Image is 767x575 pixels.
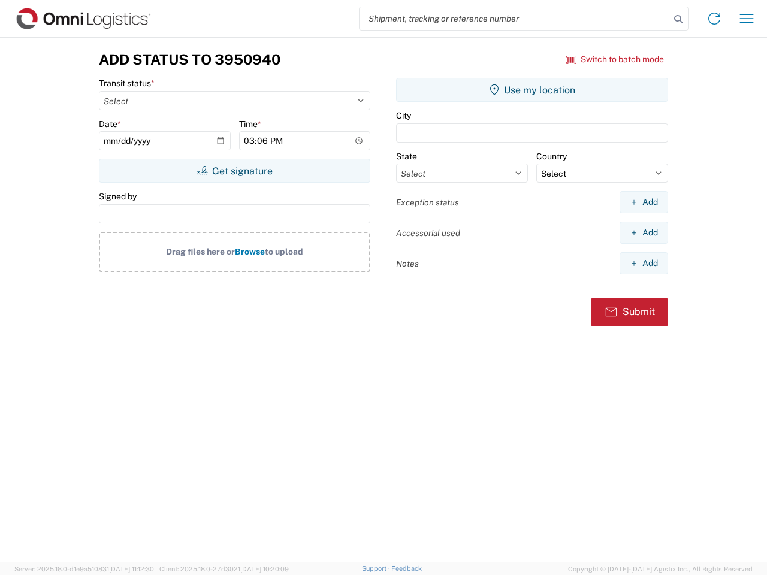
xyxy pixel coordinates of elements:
[166,247,235,256] span: Drag files here or
[536,151,567,162] label: Country
[620,191,668,213] button: Add
[396,151,417,162] label: State
[265,247,303,256] span: to upload
[620,252,668,274] button: Add
[99,78,155,89] label: Transit status
[99,159,370,183] button: Get signature
[362,565,392,572] a: Support
[568,564,753,574] span: Copyright © [DATE]-[DATE] Agistix Inc., All Rights Reserved
[591,298,668,326] button: Submit
[396,110,411,121] label: City
[396,258,419,269] label: Notes
[620,222,668,244] button: Add
[566,50,664,69] button: Switch to batch mode
[235,247,265,256] span: Browse
[99,51,280,68] h3: Add Status to 3950940
[360,7,670,30] input: Shipment, tracking or reference number
[99,191,137,202] label: Signed by
[396,228,460,238] label: Accessorial used
[396,197,459,208] label: Exception status
[391,565,422,572] a: Feedback
[396,78,668,102] button: Use my location
[240,565,289,573] span: [DATE] 10:20:09
[14,565,154,573] span: Server: 2025.18.0-d1e9a510831
[109,565,154,573] span: [DATE] 11:12:30
[159,565,289,573] span: Client: 2025.18.0-27d3021
[99,119,121,129] label: Date
[239,119,261,129] label: Time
